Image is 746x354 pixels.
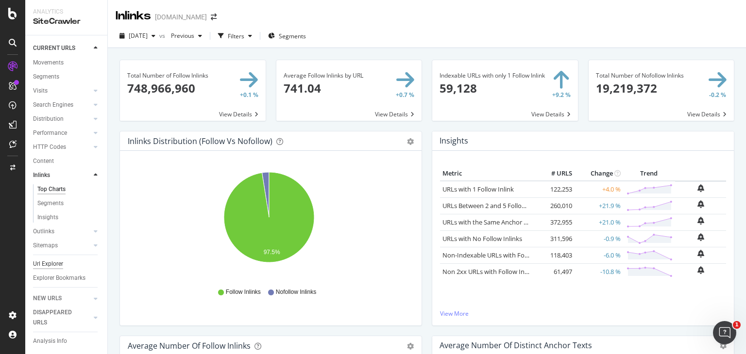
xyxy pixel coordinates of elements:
[155,12,207,22] div: [DOMAIN_NAME]
[713,321,736,344] iframe: Intercom live chat
[33,43,75,53] div: CURRENT URLS
[167,28,206,44] button: Previous
[536,247,575,263] td: 118,403
[536,197,575,214] td: 260,010
[697,233,704,241] div: bell-plus
[33,307,91,328] a: DISAPPEARED URLS
[211,14,217,20] div: arrow-right-arrow-left
[440,309,726,318] a: View More
[440,339,592,352] h4: Average Number of Distinct Anchor Texts
[697,184,704,192] div: bell-plus
[226,288,261,296] span: Follow Inlinks
[128,136,272,146] div: Inlinks Distribution (Follow vs Nofollow)
[33,259,101,269] a: Url Explorer
[442,201,547,210] a: URLs Between 2 and 5 Follow Inlinks
[37,198,64,209] div: Segments
[33,114,91,124] a: Distribution
[697,266,704,274] div: bell-plus
[536,230,575,247] td: 311,596
[33,72,59,82] div: Segments
[167,32,194,40] span: Previous
[442,185,514,193] a: URLs with 1 Follow Inlink
[536,263,575,280] td: 61,497
[407,138,414,145] div: gear
[440,166,536,181] th: Metric
[33,43,91,53] a: CURRENT URLS
[33,8,100,16] div: Analytics
[116,8,151,24] div: Inlinks
[536,214,575,230] td: 372,955
[442,251,557,259] a: Non-Indexable URLs with Follow Inlinks
[33,72,101,82] a: Segments
[442,267,538,276] a: Non 2xx URLs with Follow Inlinks
[33,273,101,283] a: Explorer Bookmarks
[37,198,101,209] a: Segments
[37,184,101,194] a: Top Charts
[575,214,623,230] td: +21.0 %
[733,321,741,329] span: 1
[33,128,91,138] a: Performance
[575,197,623,214] td: +21.9 %
[33,114,64,124] div: Distribution
[33,273,85,283] div: Explorer Bookmarks
[33,259,63,269] div: Url Explorer
[33,170,91,180] a: Inlinks
[33,336,101,346] a: Analysis Info
[33,226,91,237] a: Outlinks
[33,156,101,166] a: Content
[33,307,82,328] div: DISAPPEARED URLS
[697,250,704,257] div: bell-plus
[442,234,522,243] a: URLs with No Follow Inlinks
[37,184,66,194] div: Top Charts
[575,230,623,247] td: -0.9 %
[575,181,623,198] td: +4.0 %
[33,128,67,138] div: Performance
[33,142,91,152] a: HTTP Codes
[575,247,623,263] td: -6.0 %
[128,166,410,279] svg: A chart.
[129,32,148,40] span: 2025 Aug. 22nd
[623,166,675,181] th: Trend
[33,241,91,251] a: Sitemaps
[33,336,67,346] div: Analysis Info
[33,86,91,96] a: Visits
[33,100,91,110] a: Search Engines
[33,100,73,110] div: Search Engines
[33,293,62,304] div: NEW URLS
[228,32,244,40] div: Filters
[37,212,58,223] div: Insights
[33,226,54,237] div: Outlinks
[536,181,575,198] td: 122,253
[33,86,48,96] div: Visits
[279,32,306,40] span: Segments
[440,134,468,147] h4: Insights
[33,58,101,68] a: Movements
[33,16,100,27] div: SiteCrawler
[697,217,704,225] div: bell-plus
[33,142,66,152] div: HTTP Codes
[33,58,64,68] div: Movements
[128,341,251,351] div: Average Number of Follow Inlinks
[575,263,623,280] td: -10.8 %
[159,32,167,40] span: vs
[214,28,256,44] button: Filters
[33,156,54,166] div: Content
[697,200,704,208] div: bell-plus
[37,212,101,223] a: Insights
[575,166,623,181] th: Change
[536,166,575,181] th: # URLS
[33,170,50,180] div: Inlinks
[407,343,414,350] div: gear
[264,28,310,44] button: Segments
[442,218,566,226] a: URLs with the Same Anchor Text on Inlinks
[33,293,91,304] a: NEW URLS
[264,249,280,256] text: 97.5%
[33,241,58,251] div: Sitemaps
[116,28,159,44] button: [DATE]
[720,342,727,349] i: Options
[276,288,316,296] span: Nofollow Inlinks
